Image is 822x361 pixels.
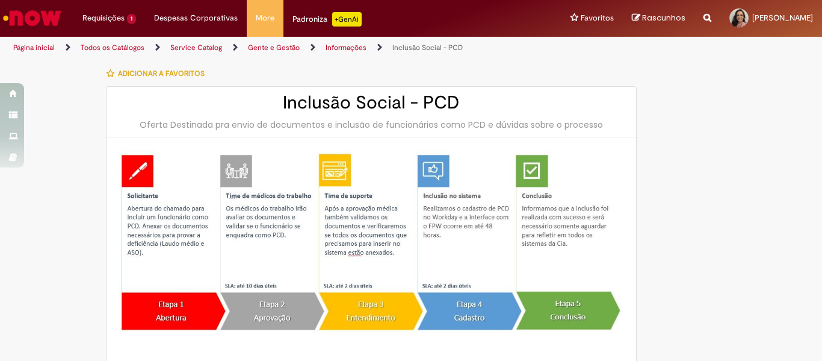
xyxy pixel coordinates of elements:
[642,12,685,24] span: Rascunhos
[1,6,63,30] img: ServiceNow
[119,119,624,131] div: Oferta Destinada pra envio de documentos e inclusão de funcionários como PCD e dúvidas sobre o pr...
[118,69,205,78] span: Adicionar a Favoritos
[81,43,144,52] a: Todos os Catálogos
[581,12,614,24] span: Favoritos
[292,12,362,27] div: Padroniza
[127,14,136,24] span: 1
[256,12,274,24] span: More
[9,37,539,59] ul: Trilhas de página
[392,43,463,52] a: Inclusão Social - PCD
[752,13,813,23] span: [PERSON_NAME]
[154,12,238,24] span: Despesas Corporativas
[326,43,366,52] a: Informações
[106,61,211,86] button: Adicionar a Favoritos
[332,12,362,27] p: +GenAi
[632,13,685,24] a: Rascunhos
[119,93,624,113] h2: Inclusão Social - PCD
[13,43,55,52] a: Página inicial
[170,43,222,52] a: Service Catalog
[248,43,300,52] a: Gente e Gestão
[82,12,125,24] span: Requisições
